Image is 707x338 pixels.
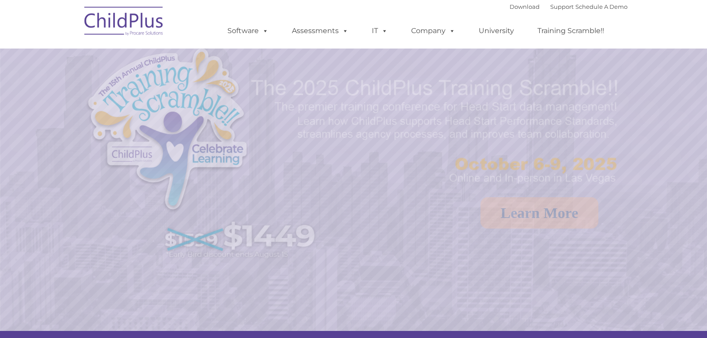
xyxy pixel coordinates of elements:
a: Learn More [480,197,599,229]
a: Assessments [283,22,357,40]
a: Download [510,3,540,10]
a: Training Scramble!! [529,22,613,40]
a: Software [219,22,277,40]
font: | [510,3,628,10]
a: Company [402,22,464,40]
a: Support [550,3,574,10]
a: IT [363,22,397,40]
a: University [470,22,523,40]
img: ChildPlus by Procare Solutions [80,0,168,45]
a: Schedule A Demo [575,3,628,10]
